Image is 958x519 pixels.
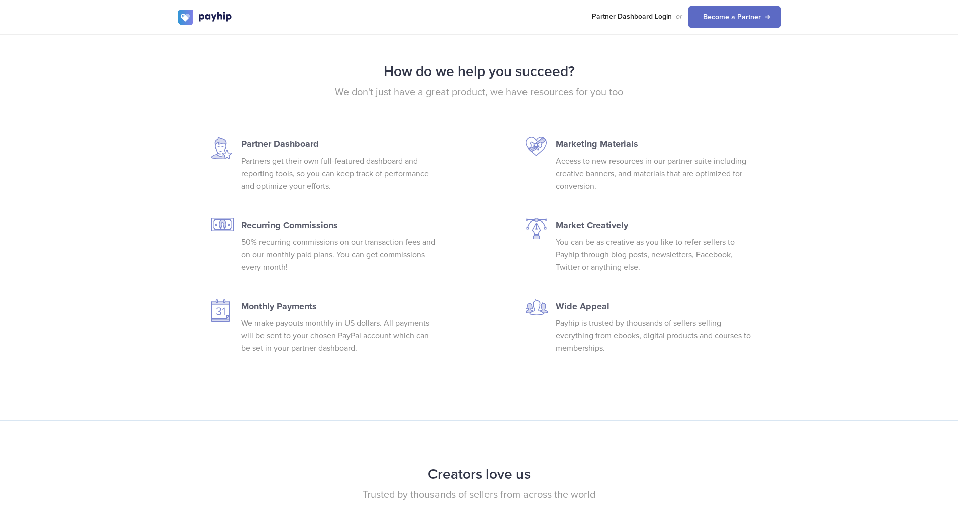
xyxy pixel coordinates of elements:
img: logo.svg [178,10,233,25]
p: We don't just have a great product, we have resources for you too [178,85,781,100]
h2: Creators love us [178,461,781,488]
p: Wide Appeal [556,299,752,313]
img: embed-memberships-icon.svg [211,137,232,159]
p: Payhip is trusted by thousands of sellers selling everything from ebooks, digital products and co... [556,317,752,355]
p: You can be as creative as you like to refer sellers to Payhip through blog posts, newsletters, Fa... [556,236,752,274]
p: Marketing Materials [556,137,752,151]
p: Trusted by thousands of sellers from across the world [178,488,781,502]
img: pwyw-icon.svg [211,218,234,231]
a: Become a Partner [688,6,781,28]
img: affiliate-icon.svg [526,299,548,315]
p: 50% recurring commissions on our transaction fees and on our monthly paid plans. You can get comm... [241,236,438,274]
p: Recurring Commissions [241,218,438,232]
p: Market Creatively [556,218,752,232]
img: billing-intervals-icon.svg [211,299,230,322]
p: Partner Dashboard [241,137,438,151]
p: Monthly Payments [241,299,438,313]
h2: How do we help you succeed? [178,58,781,85]
p: We make payouts monthly in US dollars. All payments will be sent to your chosen PayPal account wh... [241,317,438,355]
img: design-icon.svg [526,218,548,239]
img: free-trial-icon.svg [526,137,547,156]
p: Partners get their own full-featured dashboard and reporting tools, so you can keep track of perf... [241,155,438,193]
p: Access to new resources in our partner suite including creative banners, and materials that are o... [556,155,752,193]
